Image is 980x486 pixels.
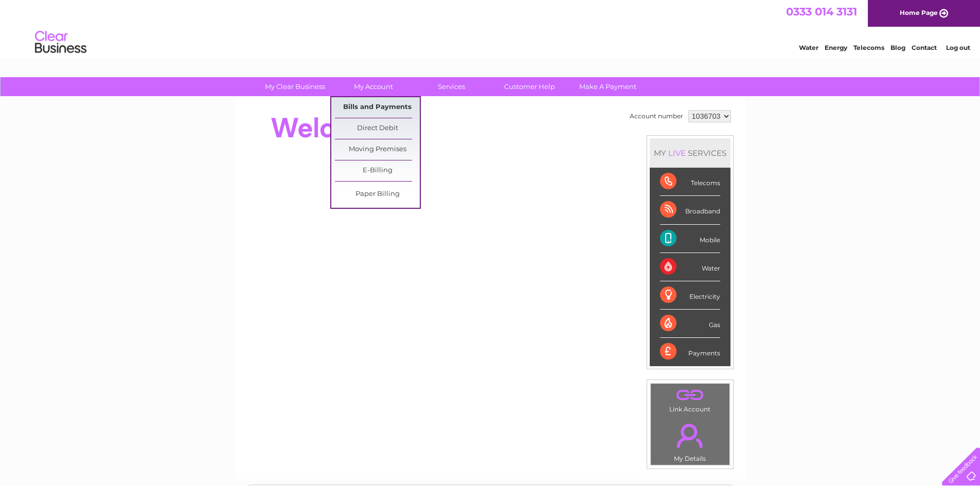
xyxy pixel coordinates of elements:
[799,44,818,51] a: Water
[34,27,87,58] img: logo.png
[825,44,847,51] a: Energy
[653,386,727,404] a: .
[650,383,730,416] td: Link Account
[487,77,572,96] a: Customer Help
[912,44,937,51] a: Contact
[853,44,884,51] a: Telecoms
[660,225,720,253] div: Mobile
[247,6,734,50] div: Clear Business is a trading name of Verastar Limited (registered in [GEOGRAPHIC_DATA] No. 3667643...
[660,310,720,338] div: Gas
[331,77,416,96] a: My Account
[650,138,730,168] div: MY SERVICES
[409,77,494,96] a: Services
[660,253,720,281] div: Water
[335,160,420,181] a: E-Billing
[890,44,905,51] a: Blog
[653,418,727,454] a: .
[335,118,420,139] a: Direct Debit
[946,44,970,51] a: Log out
[786,5,857,18] a: 0333 014 3131
[565,77,650,96] a: Make A Payment
[627,107,686,125] td: Account number
[666,148,688,158] div: LIVE
[335,97,420,118] a: Bills and Payments
[335,184,420,205] a: Paper Billing
[650,415,730,465] td: My Details
[253,77,337,96] a: My Clear Business
[660,281,720,310] div: Electricity
[660,168,720,196] div: Telecoms
[335,139,420,160] a: Moving Premises
[660,196,720,224] div: Broadband
[660,338,720,366] div: Payments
